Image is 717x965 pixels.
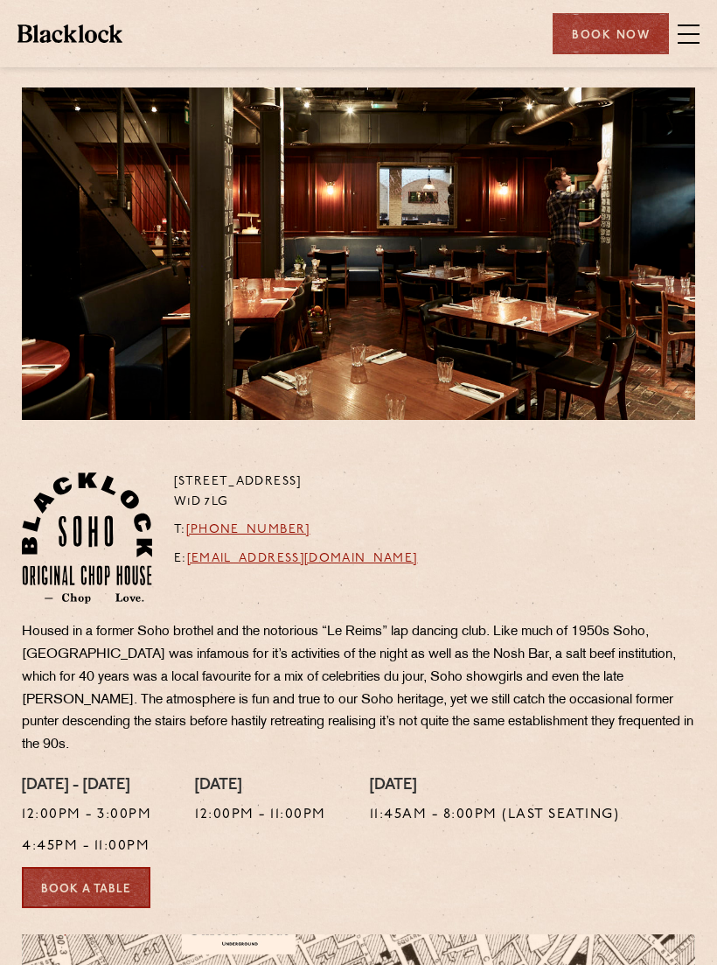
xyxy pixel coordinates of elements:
[174,472,418,512] p: [STREET_ADDRESS] W1D 7LG
[187,552,418,565] a: [EMAIL_ADDRESS][DOMAIN_NAME]
[22,804,151,827] p: 12:00pm - 3:00pm
[22,472,152,604] img: Soho-stamp-default.svg
[370,804,620,827] p: 11:45am - 8:00pm (Last seating)
[186,523,310,536] a: [PHONE_NUMBER]
[22,621,695,757] p: Housed in a former Soho brothel and the notorious “Le Reims” lap dancing club. Like much of 1950s...
[22,836,151,858] p: 4:45pm - 11:00pm
[17,24,122,42] img: BL_Textured_Logo-footer-cropped.svg
[174,521,418,541] p: T:
[174,549,418,570] p: E:
[22,867,150,908] a: Book a Table
[195,777,326,796] h4: [DATE]
[195,804,326,827] p: 12:00pm - 11:00pm
[553,13,669,54] div: Book Now
[370,777,620,796] h4: [DATE]
[22,777,151,796] h4: [DATE] - [DATE]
